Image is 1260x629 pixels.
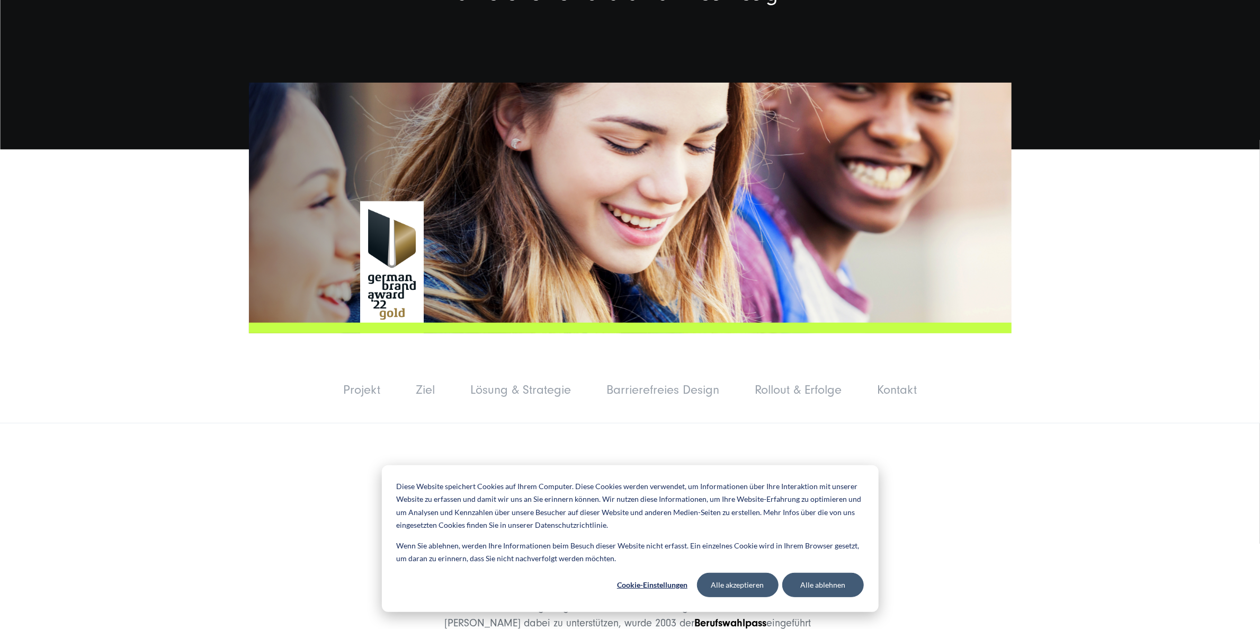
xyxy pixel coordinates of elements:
a: Lösung & Strategie [470,383,571,397]
a: Barrierefreies Design [606,383,719,397]
p: Wenn Sie ablehnen, werden Ihre Informationen beim Besuch dieser Website nicht erfasst. Ein einzel... [397,539,864,565]
a: Rollout & Erfolge [755,383,842,397]
img: Drei Jugendliche lachen gemeinsam und wirken entspannt – Symbol für positive Nutzererfahrungen mi... [249,83,1012,333]
strong: Berufswahlpass [694,617,766,629]
button: Cookie-Einstellungen [612,573,693,597]
a: Kontakt [877,383,917,397]
button: Alle akzeptieren [697,573,779,597]
div: Cookie banner [382,465,879,612]
a: Projekt [343,383,380,397]
a: Ziel [416,383,435,397]
button: Alle ablehnen [782,573,864,597]
p: Diese Website speichert Cookies auf Ihrem Computer. Diese Cookies werden verwendet, um Informatio... [397,480,864,532]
